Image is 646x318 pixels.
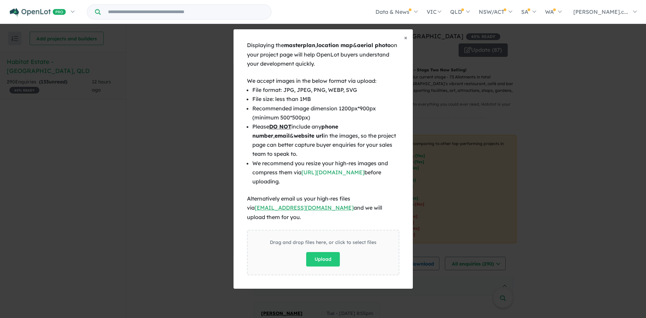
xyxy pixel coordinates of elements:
a: [URL][DOMAIN_NAME] [301,169,364,176]
b: website url [294,132,323,139]
a: [EMAIL_ADDRESS][DOMAIN_NAME] [255,204,354,211]
li: Please include any , & in the images, so the project page can better capture buyer enquiries for ... [252,122,399,159]
li: We recommend you resize your high-res images and compress them via before uploading. [252,159,399,186]
li: File size: less than 1MB [252,95,399,104]
b: location map [317,42,353,48]
div: We accept images in the below format via upload: [247,76,399,85]
span: [PERSON_NAME].c... [573,8,628,15]
b: email [275,132,290,139]
div: Displaying the , & on your project page will help OpenLot buyers understand your development quic... [247,41,399,68]
li: File format: JPG, JPEG, PNG, WEBP, SVG [252,85,399,95]
u: DO NOT [269,123,291,130]
input: Try estate name, suburb, builder or developer [102,5,270,19]
div: Drag and drop files here, or click to select files [270,239,376,247]
li: Recommended image dimension 1200px*900px (minimum 500*500px) [252,104,399,122]
button: Upload [306,252,340,267]
b: aerial photo [357,42,391,48]
span: × [404,34,407,41]
b: masterplan [284,42,315,48]
div: Alternatively email us your high-res files via and we will upload them for you. [247,194,399,222]
img: Openlot PRO Logo White [10,8,66,16]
